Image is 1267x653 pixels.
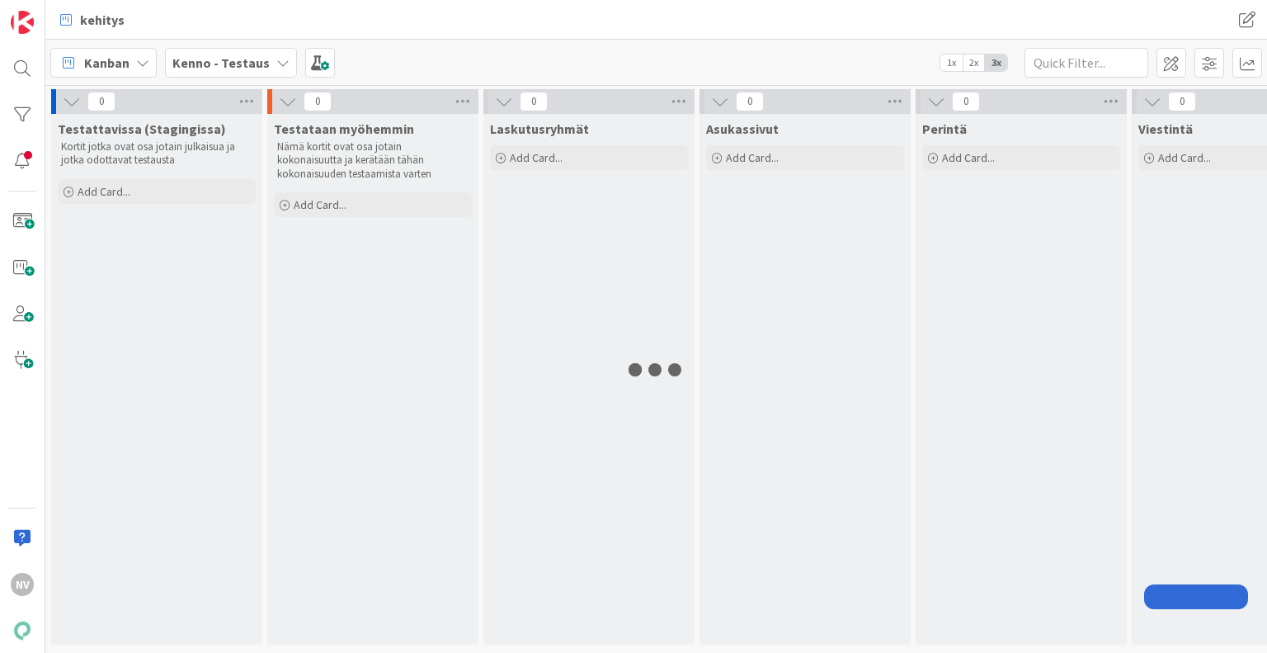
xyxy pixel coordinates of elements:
span: Testataan myöhemmin [274,121,414,137]
img: avatar [11,619,34,642]
span: Viestintä [1138,121,1193,137]
span: 0 [736,92,764,111]
p: Kortit jotka ovat osa jotain julkaisua ja jotka odottavat testausta [61,140,252,168]
span: 0 [1168,92,1196,111]
span: kehitys [80,10,125,30]
span: Kanban [84,53,130,73]
span: Add Card... [1158,150,1211,165]
span: 2x [963,54,985,71]
span: Asukassivut [706,121,779,137]
span: 0 [304,92,332,111]
span: Add Card... [942,150,995,165]
span: Add Card... [510,150,563,165]
span: 0 [520,92,548,111]
span: Perintä [922,121,967,137]
span: 3x [985,54,1007,71]
img: Visit kanbanzone.com [11,11,34,34]
span: 0 [952,92,980,111]
input: Quick Filter... [1024,48,1148,78]
div: NV [11,573,34,596]
b: Kenno - Testaus [172,54,270,71]
span: Add Card... [294,197,346,212]
span: 1x [940,54,963,71]
span: 0 [87,92,115,111]
span: Add Card... [78,184,130,199]
a: kehitys [50,5,134,35]
span: Add Card... [726,150,779,165]
span: Laskutusryhmät [490,121,589,137]
span: Testattavissa (Stagingissa) [58,121,226,137]
p: Nämä kortit ovat osa jotain kokonaisuutta ja kerätään tähän kokonaisuuden testaamista varten [277,140,469,181]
